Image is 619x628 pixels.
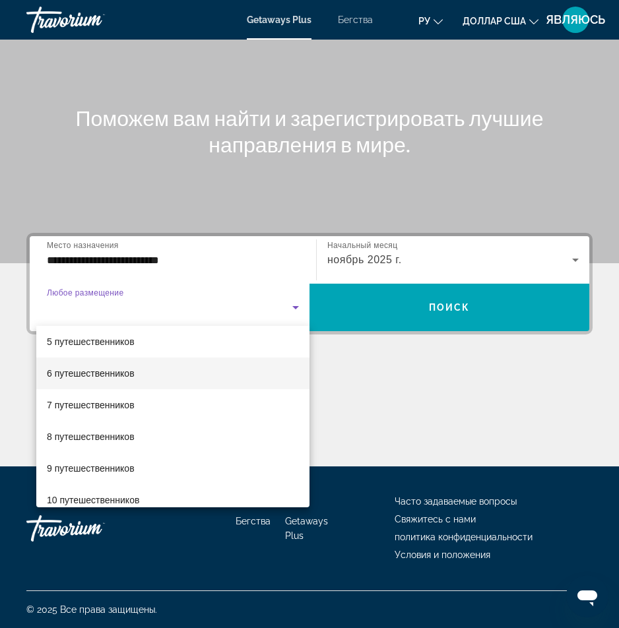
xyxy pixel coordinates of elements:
[47,463,135,474] font: 9 путешественников
[47,431,135,442] font: 8 путешественников
[566,575,608,617] iframe: Кнопка запуска окна обмена сообщениями
[47,400,135,410] font: 7 путешественников
[47,336,135,347] font: 5 путешественников
[47,495,139,505] font: 10 путешественников
[47,368,135,379] font: 6 путешественников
